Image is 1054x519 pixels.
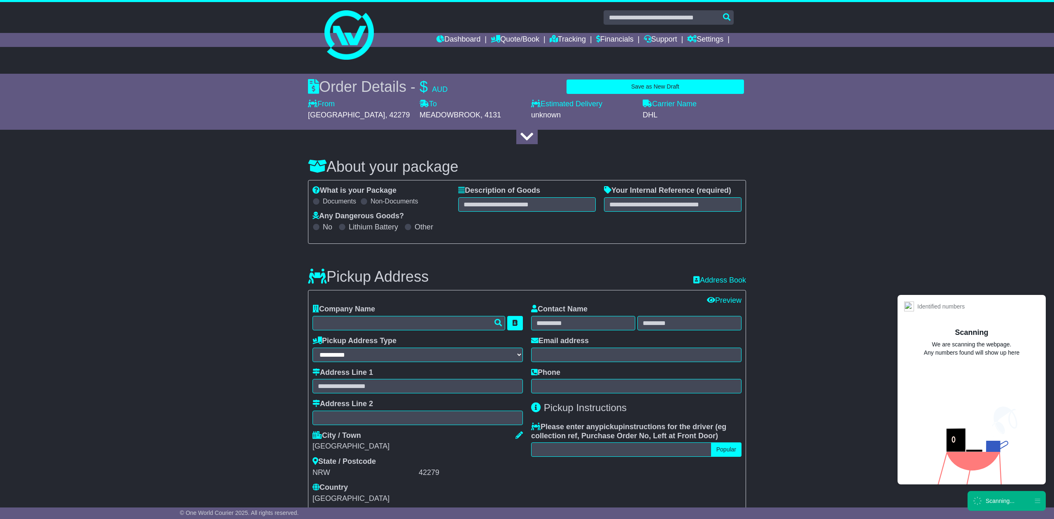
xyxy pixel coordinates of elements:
[308,78,448,96] div: Order Details -
[349,223,398,232] label: Lithium Battery
[312,494,389,503] span: [GEOGRAPHIC_DATA]
[531,111,634,120] div: unknown
[419,468,523,477] div: 42279
[308,100,335,109] label: From
[711,442,742,457] button: Popular
[687,33,723,47] a: Settings
[707,296,742,304] a: Preview
[312,483,348,492] label: Country
[567,79,744,94] button: Save as New Draft
[312,368,373,377] label: Address Line 1
[385,111,410,119] span: , 42279
[308,111,385,119] span: [GEOGRAPHIC_DATA]
[312,457,376,466] label: State / Postcode
[531,305,588,314] label: Contact Name
[599,423,623,431] span: pickup
[531,100,634,109] label: Estimated Delivery
[420,100,437,109] label: To
[458,186,540,195] label: Description of Goods
[371,197,418,205] label: Non-Documents
[312,468,417,477] div: NRW
[491,33,539,47] a: Quote/Book
[180,510,299,516] span: © One World Courier 2025. All rights reserved.
[415,223,433,232] label: Other
[420,78,428,95] span: $
[312,400,373,409] label: Address Line 2
[643,111,746,120] div: DHL
[531,337,589,346] label: Email address
[644,33,677,47] a: Support
[480,111,501,119] span: , 4131
[312,305,375,314] label: Company Name
[308,159,746,175] h3: About your package
[312,442,523,451] div: [GEOGRAPHIC_DATA]
[643,100,697,109] label: Carrier Name
[531,368,560,377] label: Phone
[531,423,742,440] label: Please enter any instructions for the driver ( )
[312,186,396,195] label: What is your Package
[312,431,361,440] label: City / Town
[323,197,356,205] label: Documents
[312,337,396,346] label: Pickup Address Type
[420,111,480,119] span: MEADOWBROOK
[432,85,448,94] span: AUD
[544,402,627,413] span: Pickup Instructions
[693,276,746,285] a: Address Book
[312,212,404,221] label: Any Dangerous Goods?
[550,33,586,47] a: Tracking
[604,186,731,195] label: Your Internal Reference (required)
[323,223,332,232] label: No
[531,423,726,440] span: eg collection ref, Purchase Order No, Left at Front Door
[596,33,634,47] a: Financials
[308,269,429,285] h3: Pickup Address
[436,33,480,47] a: Dashboard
